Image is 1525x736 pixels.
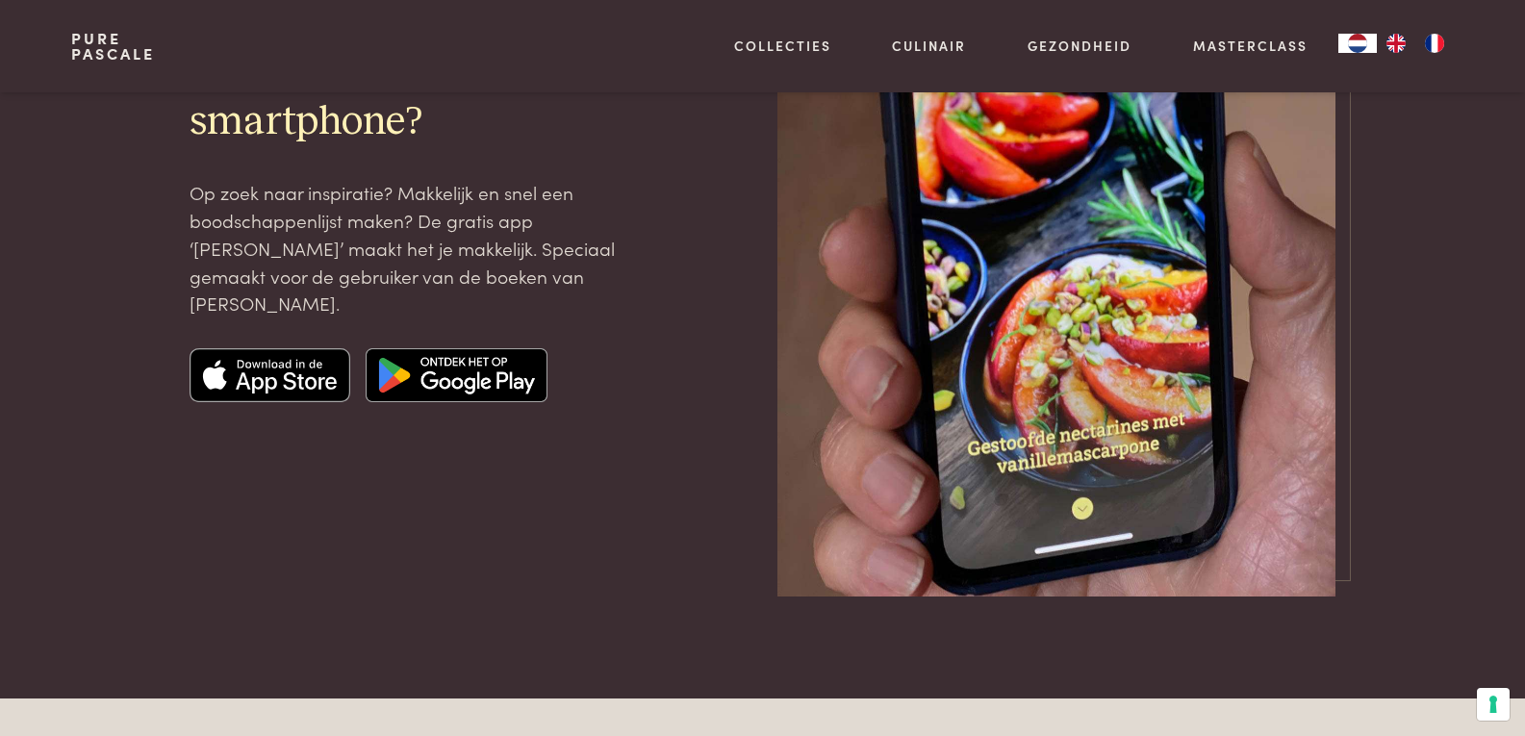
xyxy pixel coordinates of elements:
[190,46,630,148] h2: Mijn gratis app al op je smartphone?
[1193,36,1308,56] a: Masterclass
[366,348,547,402] img: Google app store
[1377,34,1454,53] ul: Language list
[190,179,630,317] p: Op zoek naar inspiratie? Makkelijk en snel een boodschappenlijst maken? De gratis app ‘[PERSON_NA...
[1415,34,1454,53] a: FR
[190,348,351,402] img: Apple app store
[1338,34,1454,53] aside: Language selected: Nederlands
[1477,688,1510,721] button: Uw voorkeuren voor toestemming voor trackingtechnologieën
[734,36,831,56] a: Collecties
[892,36,966,56] a: Culinair
[1377,34,1415,53] a: EN
[71,31,155,62] a: PurePascale
[1338,34,1377,53] div: Language
[1338,34,1377,53] a: NL
[1028,36,1131,56] a: Gezondheid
